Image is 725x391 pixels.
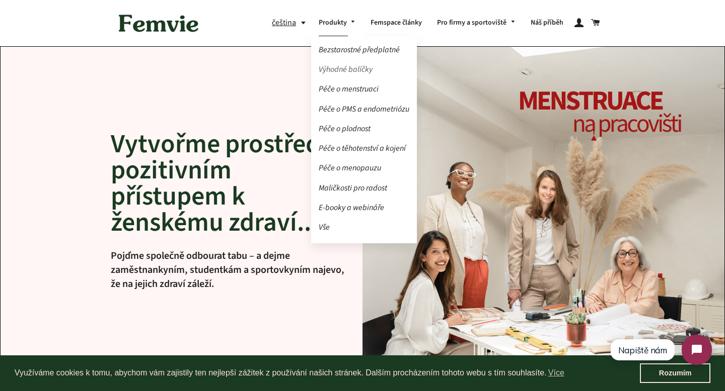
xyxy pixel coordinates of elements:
a: Pro firmy a sportoviště [429,10,523,36]
a: Péče o PMS a endometriózu [311,101,417,118]
p: Pojďme společně odbourat tabu – a dejme zaměstnankyním, studentkám a sportovkyním najevo, že na ... [111,249,347,291]
a: E-booky a webináře [311,199,417,217]
a: Výhodné balíčky [311,61,417,78]
h2: Vytvořme prostředí s pozitivním přístupem k ženskému zdraví... [111,131,347,236]
a: learn more about cookies [547,365,566,380]
a: Péče o plodnost [311,120,417,138]
a: Péče o menopauzu [311,159,417,177]
a: Femspace články [363,10,429,36]
span: Využíváme cookies k tomu, abychom vám zajistily ten nejlepší zážitek z používání našich stránek. ... [15,365,640,380]
a: Péče o menstruaci [311,80,417,98]
a: Bezstarostné předplatné [311,41,417,59]
a: Péče o těhotenství a kojení [311,140,417,157]
iframe: Tidio Chat [601,326,720,373]
a: Vše [311,219,417,236]
a: Náš příběh [523,10,571,36]
img: Femvie [113,8,204,39]
a: Produkty [311,10,364,36]
button: čeština [272,16,311,30]
a: Maličkosti pro radost [311,179,417,197]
